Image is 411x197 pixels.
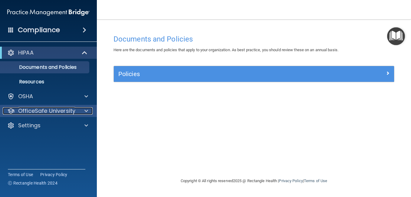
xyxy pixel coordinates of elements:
[387,27,405,45] button: Open Resource Center
[118,69,390,79] a: Policies
[18,49,34,56] p: HIPAA
[7,6,90,18] img: PMB logo
[304,179,327,183] a: Terms of Use
[118,71,320,77] h5: Policies
[8,180,58,186] span: Ⓒ Rectangle Health 2024
[7,49,88,56] a: HIPAA
[40,172,67,178] a: Privacy Policy
[18,93,33,100] p: OSHA
[279,179,303,183] a: Privacy Policy
[4,64,87,70] p: Documents and Policies
[7,93,88,100] a: OSHA
[7,107,88,115] a: OfficeSafe University
[4,79,87,85] p: Resources
[18,107,75,115] p: OfficeSafe University
[18,26,60,34] h4: Compliance
[113,48,338,52] span: Here are the documents and policies that apply to your organization. As best practice, you should...
[8,172,33,178] a: Terms of Use
[7,122,88,129] a: Settings
[143,171,364,191] div: Copyright © All rights reserved 2025 @ Rectangle Health | |
[113,35,394,43] h4: Documents and Policies
[18,122,41,129] p: Settings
